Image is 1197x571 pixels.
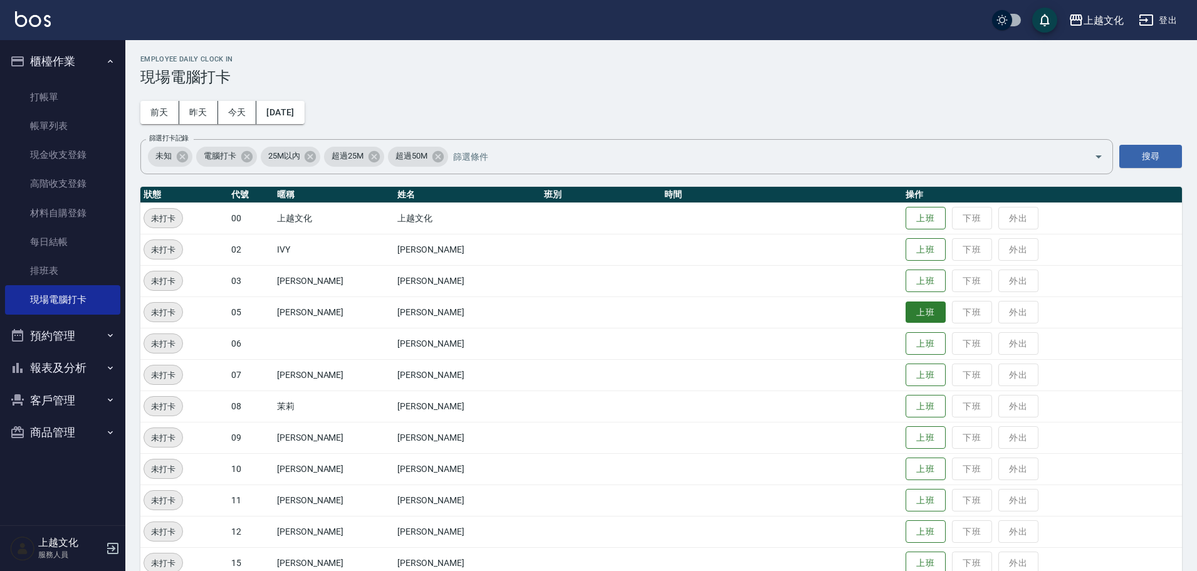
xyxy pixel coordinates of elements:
[144,337,182,350] span: 未打卡
[228,485,274,516] td: 11
[274,202,394,234] td: 上越文化
[144,275,182,288] span: 未打卡
[144,431,182,444] span: 未打卡
[906,426,946,449] button: 上班
[394,453,541,485] td: [PERSON_NAME]
[1064,8,1129,33] button: 上越文化
[5,83,120,112] a: 打帳單
[274,422,394,453] td: [PERSON_NAME]
[394,234,541,265] td: [PERSON_NAME]
[144,306,182,319] span: 未打卡
[144,369,182,382] span: 未打卡
[5,416,120,449] button: 商品管理
[394,359,541,390] td: [PERSON_NAME]
[394,187,541,203] th: 姓名
[228,202,274,234] td: 00
[228,265,274,296] td: 03
[906,395,946,418] button: 上班
[394,265,541,296] td: [PERSON_NAME]
[140,55,1182,63] h2: Employee Daily Clock In
[906,364,946,387] button: 上班
[228,453,274,485] td: 10
[228,422,274,453] td: 09
[906,207,946,230] button: 上班
[148,147,192,167] div: 未知
[1134,9,1182,32] button: 登出
[5,384,120,417] button: 客戶管理
[140,187,228,203] th: 狀態
[179,101,218,124] button: 昨天
[5,256,120,285] a: 排班表
[274,516,394,547] td: [PERSON_NAME]
[228,187,274,203] th: 代號
[274,453,394,485] td: [PERSON_NAME]
[661,187,902,203] th: 時間
[5,320,120,352] button: 預約管理
[541,187,661,203] th: 班別
[394,202,541,234] td: 上越文化
[144,525,182,538] span: 未打卡
[5,352,120,384] button: 報表及分析
[5,140,120,169] a: 現金收支登錄
[38,537,102,549] h5: 上越文化
[5,285,120,314] a: 現場電腦打卡
[394,328,541,359] td: [PERSON_NAME]
[274,187,394,203] th: 暱稱
[906,301,946,323] button: 上班
[5,112,120,140] a: 帳單列表
[5,228,120,256] a: 每日結帳
[274,265,394,296] td: [PERSON_NAME]
[228,516,274,547] td: 12
[274,234,394,265] td: IVY
[261,147,321,167] div: 25M以內
[228,296,274,328] td: 05
[388,147,448,167] div: 超過50M
[324,147,384,167] div: 超過25M
[144,494,182,507] span: 未打卡
[1084,13,1124,28] div: 上越文化
[218,101,257,124] button: 今天
[228,390,274,422] td: 08
[5,45,120,78] button: 櫃檯作業
[144,243,182,256] span: 未打卡
[1089,147,1109,167] button: Open
[228,234,274,265] td: 02
[261,150,308,162] span: 25M以內
[324,150,371,162] span: 超過25M
[140,68,1182,86] h3: 現場電腦打卡
[394,516,541,547] td: [PERSON_NAME]
[148,150,179,162] span: 未知
[38,549,102,560] p: 服務人員
[274,485,394,516] td: [PERSON_NAME]
[450,145,1072,167] input: 篩選條件
[274,296,394,328] td: [PERSON_NAME]
[144,400,182,413] span: 未打卡
[1119,145,1182,168] button: 搜尋
[394,422,541,453] td: [PERSON_NAME]
[388,150,435,162] span: 超過50M
[394,390,541,422] td: [PERSON_NAME]
[140,101,179,124] button: 前天
[906,332,946,355] button: 上班
[902,187,1182,203] th: 操作
[149,134,189,143] label: 篩選打卡記錄
[144,557,182,570] span: 未打卡
[5,199,120,228] a: 材料自購登錄
[228,328,274,359] td: 06
[196,150,244,162] span: 電腦打卡
[906,238,946,261] button: 上班
[5,169,120,198] a: 高階收支登錄
[144,463,182,476] span: 未打卡
[906,489,946,512] button: 上班
[15,11,51,27] img: Logo
[394,296,541,328] td: [PERSON_NAME]
[394,485,541,516] td: [PERSON_NAME]
[906,520,946,543] button: 上班
[906,270,946,293] button: 上班
[906,458,946,481] button: 上班
[10,536,35,561] img: Person
[144,212,182,225] span: 未打卡
[274,390,394,422] td: 茉莉
[274,359,394,390] td: [PERSON_NAME]
[1032,8,1057,33] button: save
